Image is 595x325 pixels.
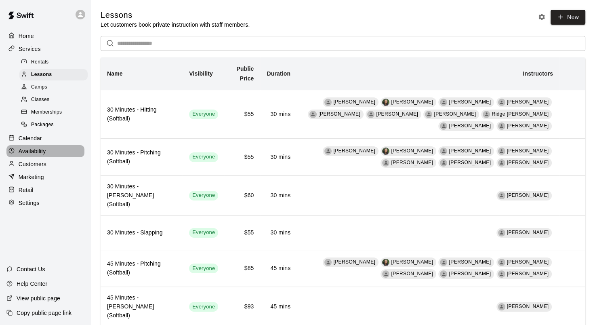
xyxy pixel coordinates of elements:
[391,271,433,276] span: [PERSON_NAME]
[483,111,490,118] div: Ridge Fuller
[19,134,42,142] p: Calendar
[507,123,549,129] span: [PERSON_NAME]
[17,265,45,273] p: Contact Us
[107,228,176,237] h6: 30 Minutes - Slapping
[6,30,84,42] a: Home
[382,148,389,155] img: Megan MacDonald
[498,259,505,266] div: Bryce Dahnert
[237,65,254,82] b: Public Price
[189,191,218,200] div: This service is visible to all of your customers
[19,106,91,119] a: Memberships
[449,148,491,154] span: [PERSON_NAME]
[6,43,84,55] a: Services
[324,99,332,106] div: Joseph Bauserman
[189,192,218,199] span: Everyone
[107,293,176,320] h6: 45 Minutes - [PERSON_NAME] (Softball)
[189,152,218,162] div: This service is visible to all of your customers
[498,122,505,130] div: Cayden Sparks
[17,280,47,288] p: Help Center
[382,99,389,106] img: Megan MacDonald
[31,96,49,104] span: Classes
[267,228,290,237] h6: 30 mins
[19,82,88,93] div: Camps
[507,271,549,276] span: [PERSON_NAME]
[107,260,176,277] h6: 45 Minutes - Pitching (Softball)
[189,153,218,161] span: Everyone
[189,110,218,119] div: This service is visible to all of your customers
[507,160,549,165] span: [PERSON_NAME]
[6,184,84,196] a: Retail
[6,132,84,144] a: Calendar
[391,160,433,165] span: [PERSON_NAME]
[189,302,218,312] div: This service is visible to all of your customers
[31,71,52,79] span: Lessons
[19,94,88,106] div: Classes
[507,304,549,309] span: [PERSON_NAME]
[440,159,447,167] div: Maia Valenti
[440,270,447,278] div: Maia Valenti
[449,259,491,265] span: [PERSON_NAME]
[391,259,433,265] span: [PERSON_NAME]
[267,191,290,200] h6: 30 mins
[507,192,549,198] span: [PERSON_NAME]
[19,119,88,131] div: Packages
[19,69,88,80] div: Lessons
[6,171,84,183] div: Marketing
[19,107,88,118] div: Memberships
[318,111,360,117] span: [PERSON_NAME]
[19,119,91,131] a: Packages
[324,148,332,155] div: Kelsey Gannett
[498,99,505,106] div: Hannah Thomas
[507,148,549,154] span: [PERSON_NAME]
[391,99,433,105] span: [PERSON_NAME]
[333,259,375,265] span: [PERSON_NAME]
[19,186,34,194] p: Retail
[440,122,447,130] div: Maia Valenti
[19,32,34,40] p: Home
[382,159,389,167] div: Matt Field
[498,159,505,167] div: Ava Lomelin
[6,145,84,157] a: Availability
[231,110,254,119] h6: $55
[107,182,176,209] h6: 30 Minutes - [PERSON_NAME] (Softball)
[309,111,317,118] div: Abbey Lane
[267,153,290,162] h6: 30 mins
[19,81,91,94] a: Camps
[367,111,374,118] div: Bryce Dahnert
[391,148,433,154] span: [PERSON_NAME]
[189,265,218,272] span: Everyone
[19,45,41,53] p: Services
[19,199,40,207] p: Settings
[31,121,54,129] span: Packages
[231,228,254,237] h6: $55
[231,153,254,162] h6: $55
[107,70,123,77] b: Name
[231,302,254,311] h6: $93
[498,192,505,199] div: Mike Elias
[333,99,375,105] span: [PERSON_NAME]
[31,83,47,91] span: Camps
[19,68,91,81] a: Lessons
[449,160,491,165] span: [PERSON_NAME]
[440,99,447,106] div: Mike Petrella
[189,228,218,238] div: This service is visible to all of your customers
[17,294,60,302] p: View public page
[440,148,447,155] div: Abbey Lane
[31,108,62,116] span: Memberships
[382,259,389,266] div: Megan MacDonald
[536,11,548,23] button: Lesson settings
[189,229,218,236] span: Everyone
[17,309,71,317] p: Copy public page link
[333,148,375,154] span: [PERSON_NAME]
[507,259,549,265] span: [PERSON_NAME]
[449,123,491,129] span: [PERSON_NAME]
[523,70,553,77] b: Instructors
[189,70,213,77] b: Visibility
[267,110,290,119] h6: 30 mins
